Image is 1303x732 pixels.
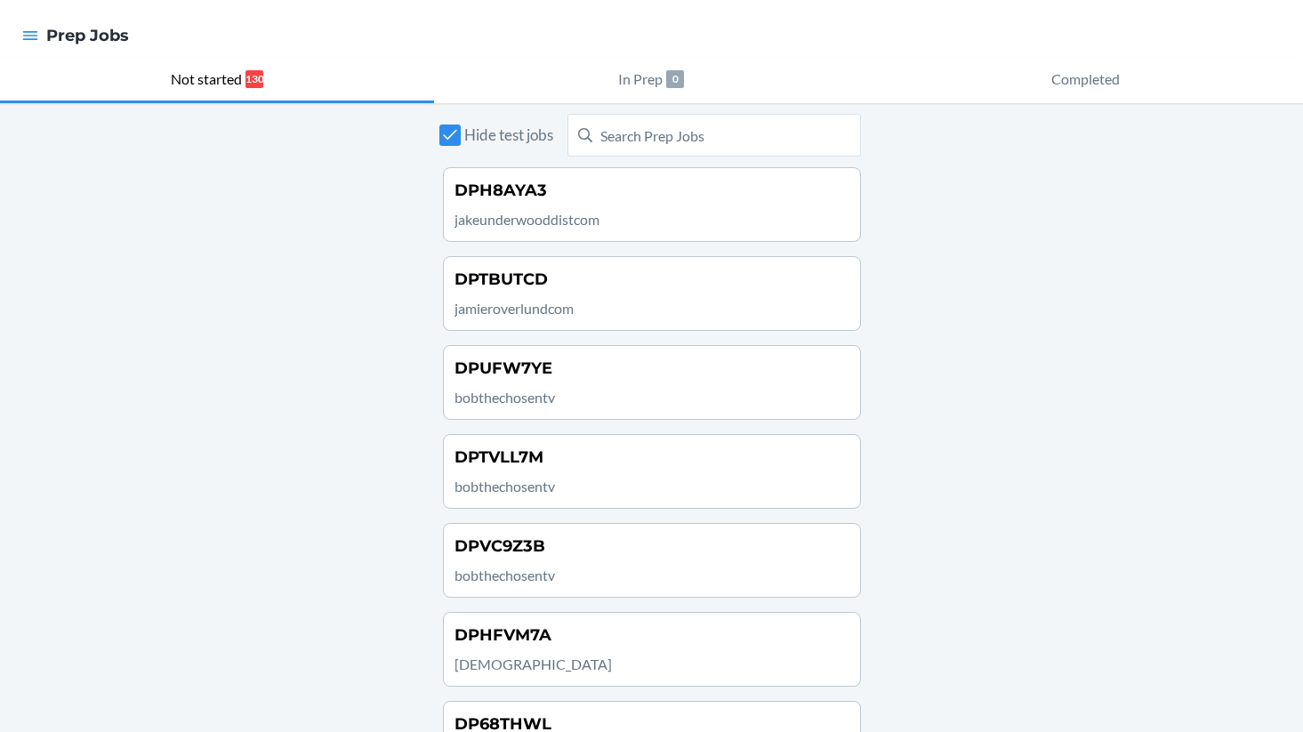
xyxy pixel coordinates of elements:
[454,387,849,408] p: bobthechosentv
[443,434,861,509] a: DPTVLL7Mbobthechosentv
[454,446,543,469] h4: DPTVLL7M
[171,68,242,90] p: Not started
[454,268,548,291] h4: DPTBUTCD
[434,57,868,103] button: In Prep0
[1051,68,1120,90] p: Completed
[439,125,461,146] input: Hide test jobs
[618,68,663,90] p: In Prep
[869,57,1303,103] button: Completed
[454,298,849,319] p: jamieroverlundcom
[454,357,552,380] h4: DPUFW7YE
[464,124,553,147] span: Hide test jobs
[245,70,263,88] p: 130
[443,256,861,331] a: DPTBUTCDjamieroverlundcom
[46,24,129,47] h4: Prep Jobs
[454,209,849,230] p: jakeunderwooddistcom
[443,612,861,687] a: DPHFVM7A[DEMOGRAPHIC_DATA]
[454,476,849,497] p: bobthechosentv
[454,535,545,558] h4: DPVC9Z3B
[567,114,861,157] input: Search Prep Jobs
[454,654,849,675] p: [DEMOGRAPHIC_DATA]
[454,623,551,647] h4: DPHFVM7A
[443,167,861,242] a: DPH8AYA3jakeunderwooddistcom
[666,70,684,88] p: 0
[454,565,849,586] p: bobthechosentv
[443,345,861,420] a: DPUFW7YEbobthechosentv
[454,179,547,202] h4: DPH8AYA3
[443,523,861,598] a: DPVC9Z3Bbobthechosentv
